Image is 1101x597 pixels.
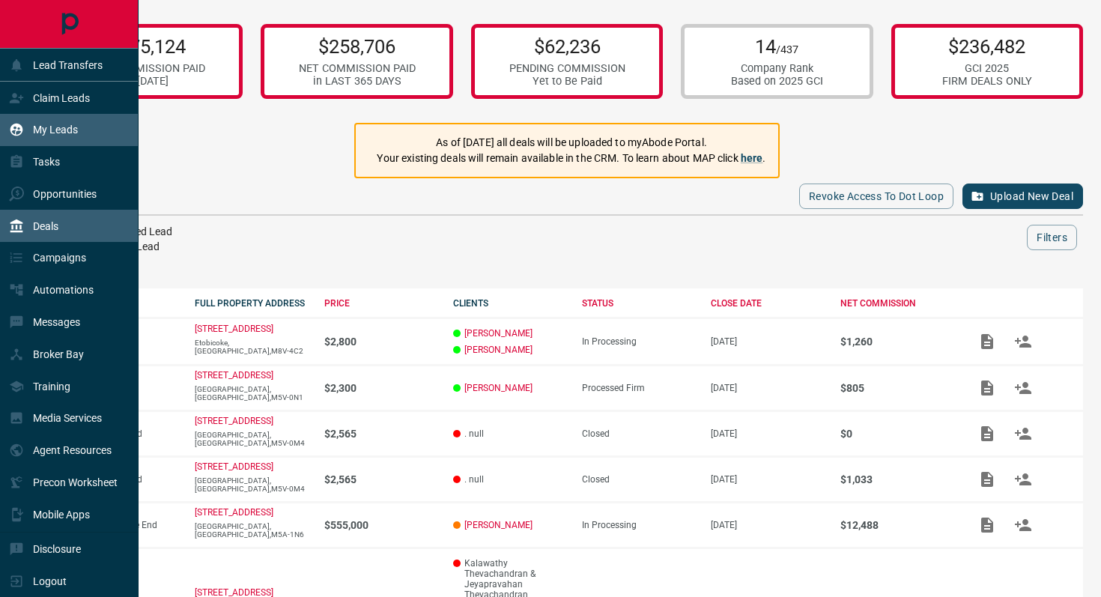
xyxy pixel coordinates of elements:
[582,336,696,347] div: In Processing
[195,385,309,401] p: [GEOGRAPHIC_DATA],[GEOGRAPHIC_DATA],M5V-0N1
[969,428,1005,438] span: Add / View Documents
[195,431,309,447] p: [GEOGRAPHIC_DATA],[GEOGRAPHIC_DATA],M5V-0M4
[840,298,954,309] div: NET COMMISSION
[840,336,954,348] p: $1,260
[453,428,567,439] p: . null
[711,428,825,439] p: [DATE]
[969,336,1005,346] span: Add / View Documents
[195,507,273,518] a: [STREET_ADDRESS]
[942,62,1032,75] div: GCI 2025
[711,474,825,485] p: [DATE]
[377,151,765,166] p: Your existing deals will remain available in the CRM. To learn about MAP click .
[324,519,438,531] p: $555,000
[969,473,1005,484] span: Add / View Documents
[324,336,438,348] p: $2,800
[711,383,825,393] p: [DATE]
[840,519,954,531] p: $12,488
[195,461,273,472] a: [STREET_ADDRESS]
[88,62,205,75] div: NET COMMISSION PAID
[711,298,825,309] div: CLOSE DATE
[324,298,438,309] div: PRICE
[509,35,625,58] p: $62,236
[195,324,273,334] a: [STREET_ADDRESS]
[299,35,416,58] p: $258,706
[582,520,696,530] div: In Processing
[582,298,696,309] div: STATUS
[1005,336,1041,346] span: Match Clients
[731,75,823,88] div: Based on 2025 GCI
[840,473,954,485] p: $1,033
[324,473,438,485] p: $2,565
[464,345,533,355] a: [PERSON_NAME]
[464,520,533,530] a: [PERSON_NAME]
[324,428,438,440] p: $2,565
[582,428,696,439] div: Closed
[195,339,309,355] p: Etobicoke,[GEOGRAPHIC_DATA],M8V-4C2
[1005,473,1041,484] span: Match Clients
[1005,519,1041,530] span: Match Clients
[464,328,533,339] a: [PERSON_NAME]
[195,522,309,539] p: [GEOGRAPHIC_DATA],[GEOGRAPHIC_DATA],M5A-1N6
[840,428,954,440] p: $0
[299,75,416,88] div: in LAST 365 DAYS
[1027,225,1077,250] button: Filters
[195,298,309,309] div: FULL PROPERTY ADDRESS
[195,416,273,426] a: [STREET_ADDRESS]
[1005,382,1041,393] span: Match Clients
[741,152,763,164] a: here
[88,75,205,88] div: in [DATE]
[840,382,954,394] p: $805
[453,474,567,485] p: . null
[582,383,696,393] div: Processed Firm
[942,75,1032,88] div: FIRM DEALS ONLY
[509,75,625,88] div: Yet to Be Paid
[962,184,1083,209] button: Upload New Deal
[731,62,823,75] div: Company Rank
[942,35,1032,58] p: $236,482
[195,476,309,493] p: [GEOGRAPHIC_DATA],[GEOGRAPHIC_DATA],M5V-0M4
[299,62,416,75] div: NET COMMISSION PAID
[377,135,765,151] p: As of [DATE] all deals will be uploaded to myAbode Portal.
[509,62,625,75] div: PENDING COMMISSION
[731,35,823,58] p: 14
[582,474,696,485] div: Closed
[969,382,1005,393] span: Add / View Documents
[776,43,798,56] span: /437
[195,370,273,381] a: [STREET_ADDRESS]
[464,383,533,393] a: [PERSON_NAME]
[324,382,438,394] p: $2,300
[969,519,1005,530] span: Add / View Documents
[799,184,953,209] button: Revoke Access to Dot Loop
[453,298,567,309] div: CLIENTS
[88,35,205,58] p: $175,124
[1005,428,1041,438] span: Match Clients
[711,520,825,530] p: [DATE]
[711,336,825,347] p: [DATE]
